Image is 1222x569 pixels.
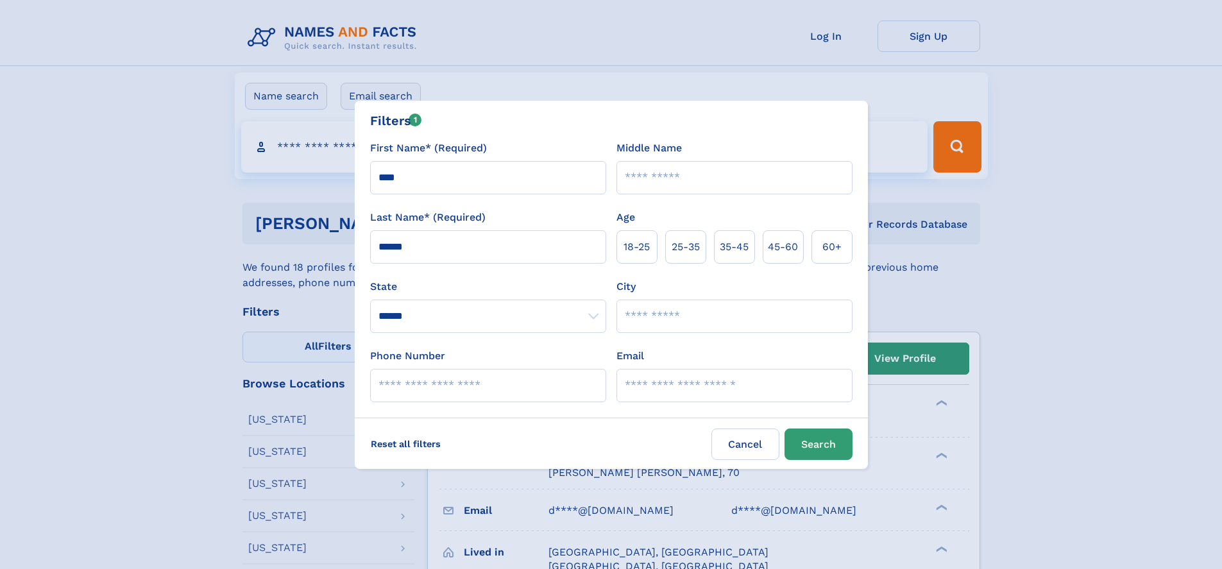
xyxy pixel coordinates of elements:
[370,111,422,130] div: Filters
[672,239,700,255] span: 25‑35
[720,239,749,255] span: 35‑45
[616,348,644,364] label: Email
[624,239,650,255] span: 18‑25
[370,140,487,156] label: First Name* (Required)
[370,210,486,225] label: Last Name* (Required)
[616,140,682,156] label: Middle Name
[370,279,606,294] label: State
[711,429,779,460] label: Cancel
[768,239,798,255] span: 45‑60
[616,210,635,225] label: Age
[822,239,842,255] span: 60+
[616,279,636,294] label: City
[785,429,853,460] button: Search
[370,348,445,364] label: Phone Number
[362,429,449,459] label: Reset all filters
